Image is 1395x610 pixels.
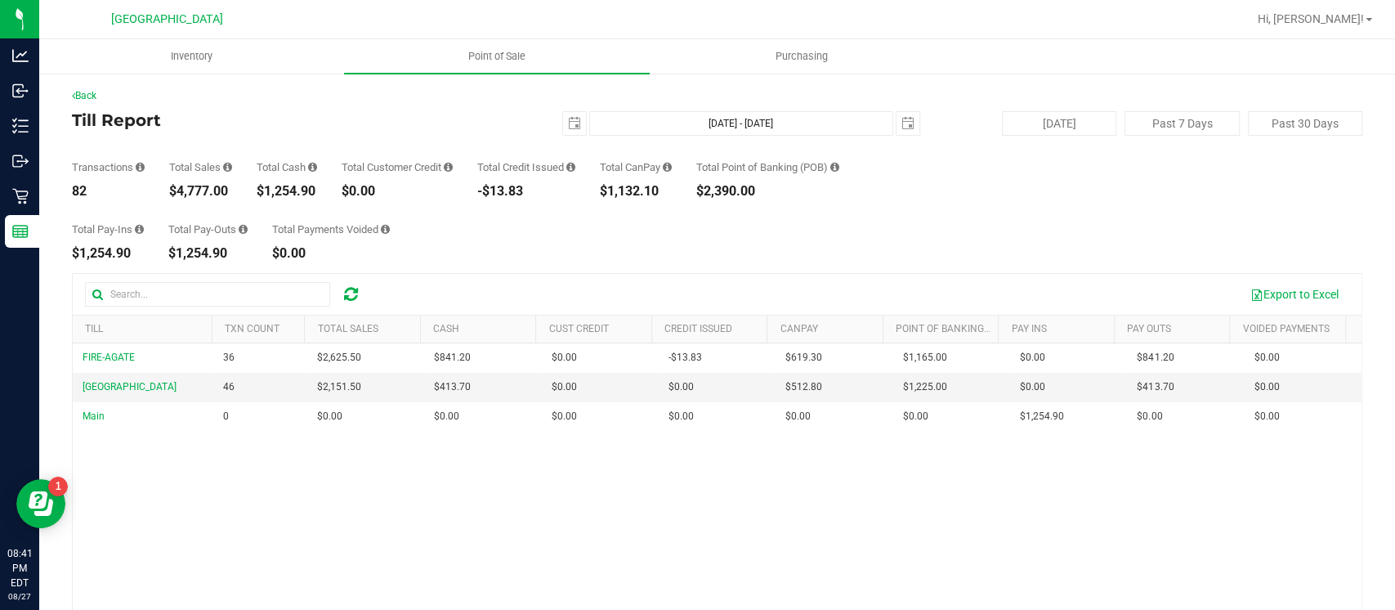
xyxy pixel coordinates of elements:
span: $0.00 [668,379,694,395]
div: $1,254.90 [168,247,248,260]
button: [DATE] [1002,111,1116,136]
iframe: Resource center [16,479,65,528]
div: $0.00 [342,185,453,198]
inline-svg: Inventory [12,118,29,134]
span: 36 [223,350,235,366]
p: 08:41 PM EDT [7,546,32,590]
inline-svg: Inbound [12,83,29,99]
div: Total Payments Voided [272,224,390,235]
span: Main [83,410,105,422]
a: Cash [433,323,459,334]
span: $0.00 [551,379,576,395]
span: $413.70 [434,379,471,395]
i: Sum of all successful, non-voided payment transaction amounts (excluding tips and transaction fee... [223,162,232,173]
a: Pay Outs [1127,323,1171,334]
i: Sum of all successful refund transaction amounts from purchase returns resulting in account credi... [566,162,575,173]
i: Sum of all voided payment transaction amounts (excluding tips and transaction fees) within the da... [381,224,390,235]
button: Past 30 Days [1248,111,1362,136]
span: 46 [223,379,235,395]
span: $0.00 [785,409,811,424]
div: $0.00 [272,247,390,260]
span: $413.70 [1137,379,1174,395]
i: Sum of all successful, non-voided payment transaction amounts using account credit as the payment... [444,162,453,173]
span: $0.00 [1020,350,1045,366]
span: [GEOGRAPHIC_DATA] [111,12,223,26]
span: $0.00 [317,409,342,424]
span: $0.00 [551,409,576,424]
inline-svg: Outbound [12,153,29,169]
span: $1,165.00 [903,350,947,366]
span: $0.00 [668,409,694,424]
inline-svg: Analytics [12,47,29,64]
inline-svg: Reports [12,223,29,240]
div: Total Cash [257,162,317,173]
div: Total Credit Issued [477,162,575,173]
i: Count of all successful payment transactions, possibly including voids, refunds, and cash-back fr... [136,162,145,173]
span: $0.00 [1254,409,1280,424]
div: Transactions [72,162,145,173]
span: $0.00 [903,409,928,424]
span: $841.20 [434,350,471,366]
div: $1,254.90 [257,185,317,198]
div: Total Pay-Ins [72,224,144,235]
iframe: Resource center unread badge [48,477,68,496]
span: $1,254.90 [1020,409,1064,424]
span: $0.00 [1137,409,1162,424]
span: Purchasing [753,49,850,64]
span: $2,151.50 [317,379,361,395]
span: -$13.83 [668,350,702,366]
p: 08/27 [7,590,32,603]
a: TXN Count [225,323,279,334]
a: Voided Payments [1243,323,1330,334]
a: Point of Banking (POB) [896,323,1012,334]
div: Total Sales [169,162,232,173]
a: Pay Ins [1012,323,1047,334]
i: Sum of all cash pay-ins added to tills within the date range. [135,224,144,235]
a: Back [72,90,96,101]
input: Search... [85,282,330,307]
span: $0.00 [551,350,576,366]
a: CanPay [780,323,818,334]
inline-svg: Retail [12,188,29,204]
div: $4,777.00 [169,185,232,198]
span: $619.30 [785,350,822,366]
span: $0.00 [1254,379,1280,395]
span: Point of Sale [446,49,548,64]
a: Total Sales [318,323,378,334]
span: $0.00 [1254,350,1280,366]
span: FIRE-AGATE [83,352,135,363]
i: Sum of the successful, non-voided point-of-banking payment transaction amounts, both via payment ... [830,162,839,173]
a: Cust Credit [549,323,609,334]
span: $2,625.50 [317,350,361,366]
i: Sum of all successful, non-voided cash payment transaction amounts (excluding tips and transactio... [308,162,317,173]
div: Total CanPay [600,162,672,173]
span: [GEOGRAPHIC_DATA] [83,381,177,392]
span: select [563,112,586,135]
a: Purchasing [650,39,955,74]
span: $512.80 [785,379,822,395]
span: $1,225.00 [903,379,947,395]
span: select [896,112,919,135]
i: Sum of all cash pay-outs removed from tills within the date range. [239,224,248,235]
div: -$13.83 [477,185,575,198]
a: Inventory [39,39,344,74]
a: Point of Sale [344,39,649,74]
a: Credit Issued [664,323,732,334]
div: Total Point of Banking (POB) [696,162,839,173]
div: Total Pay-Outs [168,224,248,235]
button: Export to Excel [1240,280,1349,308]
span: Inventory [149,49,235,64]
div: $1,132.10 [600,185,672,198]
span: Hi, [PERSON_NAME]! [1258,12,1364,25]
span: $0.00 [434,409,459,424]
i: Sum of all successful, non-voided payment transaction amounts using CanPay (as well as manual Can... [663,162,672,173]
a: Till [85,323,103,334]
h4: Till Report [72,111,502,129]
span: 0 [223,409,229,424]
button: Past 7 Days [1124,111,1239,136]
span: $841.20 [1137,350,1174,366]
div: $2,390.00 [696,185,839,198]
span: $0.00 [1020,379,1045,395]
div: 82 [72,185,145,198]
